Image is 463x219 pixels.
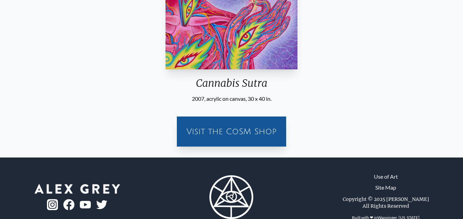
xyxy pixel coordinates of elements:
[181,121,282,142] a: Visit the CoSM Shop
[47,199,58,210] img: ig-logo.png
[96,200,107,209] img: twitter-logo.png
[375,183,396,192] a: Site Map
[374,173,398,181] a: Use of Art
[63,199,74,210] img: fb-logo.png
[343,196,429,203] div: Copyright © 2025 [PERSON_NAME]
[163,77,300,95] div: Cannabis Sutra
[363,203,409,209] div: All Rights Reserved
[80,201,91,209] img: youtube-logo.png
[163,95,300,103] div: 2007, acrylic on canvas, 30 x 40 in.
